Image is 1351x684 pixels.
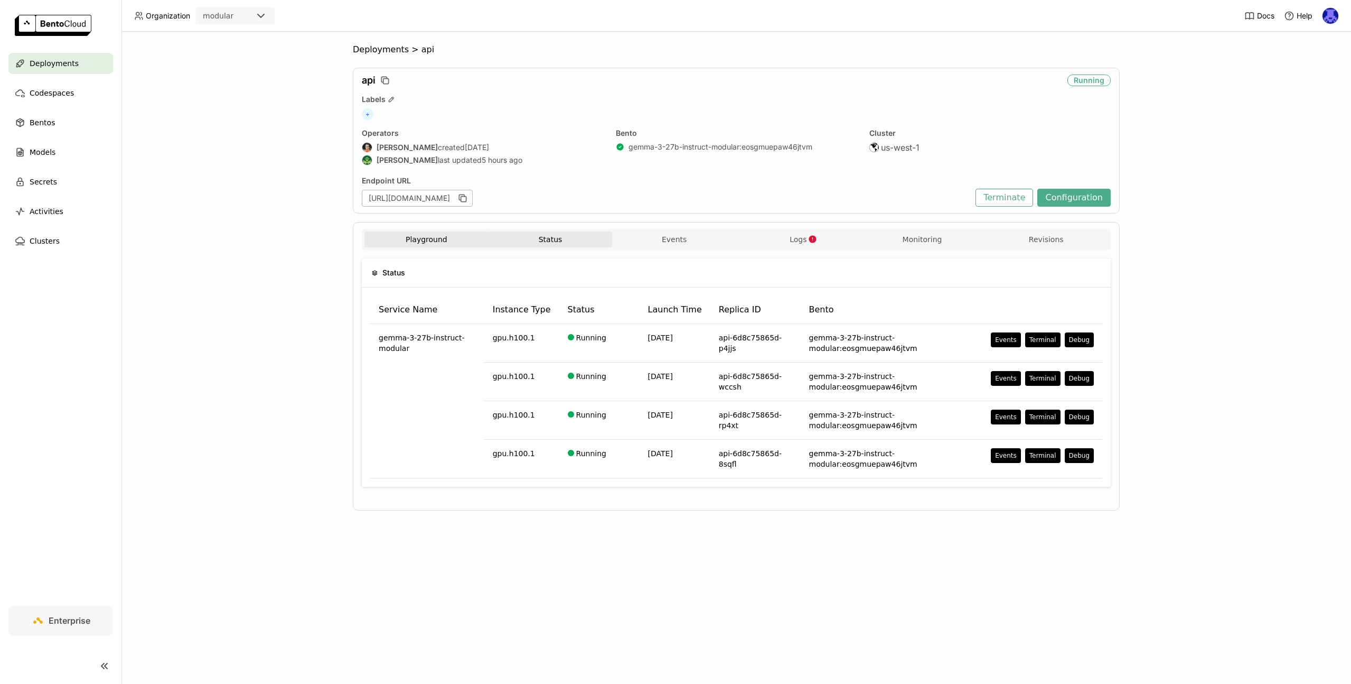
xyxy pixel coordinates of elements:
[382,267,405,279] span: Status
[975,189,1033,207] button: Terminate
[991,332,1021,347] button: Events
[995,374,1017,383] div: Events
[710,363,801,401] td: api-6d8c75865d-wccsh
[801,296,983,324] th: Bento
[801,440,983,478] td: gemma-3-27b-instruct-modular:eosgmuepaw46jtvm
[362,143,372,152] img: Sean Sheng
[353,44,1120,55] nav: Breadcrumbs navigation
[995,336,1017,344] div: Events
[49,615,90,626] span: Enterprise
[1065,410,1094,424] button: Debug
[710,440,801,478] td: api-6d8c75865d-8sqfl
[559,324,640,363] td: Running
[559,363,640,401] td: Running
[1025,332,1061,347] button: Terminal
[1065,448,1094,463] button: Debug
[1065,371,1094,386] button: Debug
[30,146,55,159] span: Models
[1244,11,1274,21] a: Docs
[362,176,970,186] div: Endpoint URL
[648,334,673,342] span: [DATE]
[991,371,1021,386] button: Events
[484,296,559,324] th: Instance Type
[30,235,60,247] span: Clusters
[991,410,1021,424] button: Events
[8,201,113,222] a: Activities
[790,235,806,244] span: Logs
[801,363,983,401] td: gemma-3-27b-instruct-modular:eosgmuepaw46jtvm
[362,190,473,207] div: [URL][DOMAIN_NAME]
[559,440,640,478] td: Running
[881,142,920,153] span: us-west-1
[8,606,113,635] a: Enterprise
[8,53,113,74] a: Deployments
[30,87,74,99] span: Codespaces
[489,232,613,247] button: Status
[8,112,113,133] a: Bentos
[234,11,236,22] input: Selected modular.
[484,324,559,363] td: gpu.h100.1
[710,296,801,324] th: Replica ID
[1025,371,1061,386] button: Terminal
[995,413,1017,421] div: Events
[648,449,673,458] span: [DATE]
[484,401,559,440] td: gpu.h100.1
[710,401,801,440] td: api-6d8c75865d-rp4xt
[362,155,603,165] div: last updated
[801,401,983,440] td: gemma-3-27b-instruct-modular:eosgmuepaw46jtvm
[8,230,113,252] a: Clusters
[15,15,91,36] img: logo
[377,143,438,152] strong: [PERSON_NAME]
[482,155,522,165] span: 5 hours ago
[559,401,640,440] td: Running
[30,175,57,188] span: Secrets
[860,232,984,247] button: Monitoring
[628,142,812,152] a: gemma-3-27b-instruct-modular:eosgmuepaw46jtvm
[203,11,233,21] div: modular
[1025,448,1061,463] button: Terminal
[8,142,113,163] a: Models
[421,44,434,55] span: api
[364,232,489,247] button: Playground
[409,44,421,55] span: >
[1037,189,1111,207] button: Configuration
[801,324,983,363] td: gemma-3-27b-instruct-modular:eosgmuepaw46jtvm
[648,372,673,381] span: [DATE]
[484,363,559,401] td: gpu.h100.1
[1284,11,1312,21] div: Help
[362,142,603,153] div: created
[362,128,603,138] div: Operators
[362,155,372,165] img: Kevin Bi
[612,232,736,247] button: Events
[1067,75,1111,86] div: Running
[984,232,1108,247] button: Revisions
[353,44,409,55] span: Deployments
[991,448,1021,463] button: Events
[1297,11,1312,21] span: Help
[8,171,113,192] a: Secrets
[465,143,489,152] span: [DATE]
[484,440,559,478] td: gpu.h100.1
[1025,410,1061,424] button: Terminal
[1257,11,1274,21] span: Docs
[1322,8,1338,24] img: Newton Jain
[640,296,710,324] th: Launch Time
[710,324,801,363] td: api-6d8c75865d-p4jjs
[869,128,1111,138] div: Cluster
[995,451,1017,460] div: Events
[379,332,476,354] span: gemma-3-27b-instruct-modular
[559,296,640,324] th: Status
[377,155,438,165] strong: [PERSON_NAME]
[30,205,63,218] span: Activities
[648,411,673,419] span: [DATE]
[1065,332,1094,347] button: Debug
[8,82,113,104] a: Codespaces
[30,57,79,70] span: Deployments
[146,11,190,21] span: Organization
[30,116,55,129] span: Bentos
[370,296,484,324] th: Service Name
[616,128,857,138] div: Bento
[362,95,1111,104] div: Labels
